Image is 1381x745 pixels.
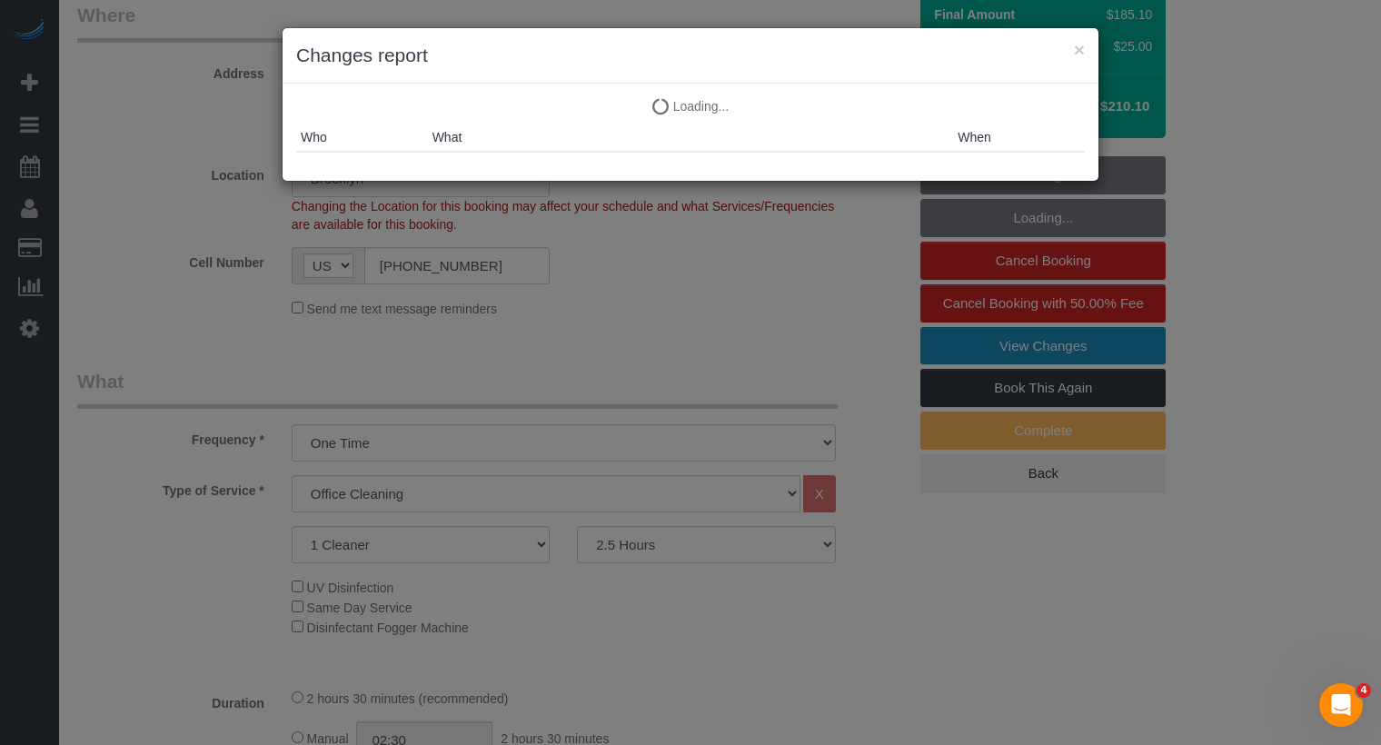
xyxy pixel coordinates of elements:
button: × [1074,40,1085,59]
iframe: Intercom live chat [1319,683,1363,727]
sui-modal: Changes report [283,28,1098,181]
p: Loading... [296,97,1085,115]
h3: Changes report [296,42,1085,69]
span: 4 [1356,683,1371,698]
th: When [953,124,1085,152]
th: Who [296,124,428,152]
th: What [428,124,954,152]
